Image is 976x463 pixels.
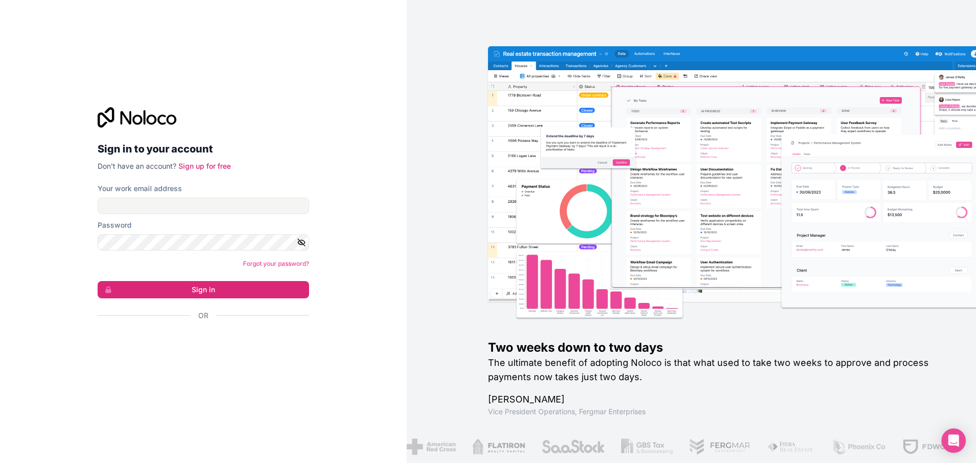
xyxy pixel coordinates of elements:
[98,140,309,158] h2: Sign in to your account
[406,439,455,455] img: /assets/american-red-cross-BAupjrZR.png
[830,439,885,455] img: /assets/phoenix-BREaitsQ.png
[688,439,750,455] img: /assets/fergmar-CudnrXN5.png
[471,439,524,455] img: /assets/flatiron-C8eUkumj.png
[98,220,132,230] label: Password
[620,439,672,455] img: /assets/gbstax-C-GtDUiK.png
[540,439,604,455] img: /assets/saastock-C6Zbiodz.png
[98,281,309,298] button: Sign in
[941,428,966,453] div: Open Intercom Messenger
[98,183,182,194] label: Your work email address
[488,356,943,384] h2: The ultimate benefit of adopting Noloco is that what used to take two weeks to approve and proces...
[243,260,309,267] a: Forgot your password?
[901,439,961,455] img: /assets/fdworks-Bi04fVtw.png
[178,162,231,170] a: Sign up for free
[98,198,309,214] input: Email address
[488,339,943,356] h1: Two weeks down to two days
[488,392,943,407] h1: [PERSON_NAME]
[198,311,208,321] span: Or
[98,162,176,170] span: Don't have an account?
[98,234,309,251] input: Password
[766,439,814,455] img: /assets/fiera-fwj2N5v4.png
[488,407,943,417] h1: Vice President Operations , Fergmar Enterprises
